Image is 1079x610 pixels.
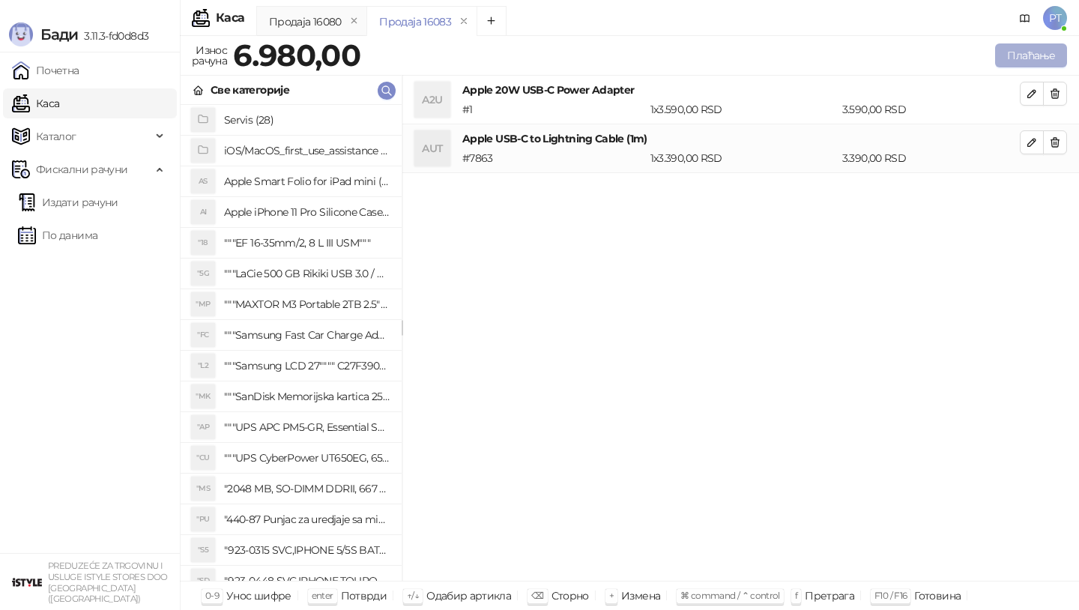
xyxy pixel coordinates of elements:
div: "MS [191,477,215,501]
h4: Apple iPhone 11 Pro Silicone Case - Black [224,200,390,224]
h4: Apple USB-C to Lightning Cable (1m) [462,130,1020,147]
div: Износ рачуна [189,40,230,70]
h4: """MAXTOR M3 Portable 2TB 2.5"""" crni eksterni hard disk HX-M201TCB/GM""" [224,292,390,316]
span: PT [1043,6,1067,30]
div: "S5 [191,538,215,562]
div: Продаја 16080 [269,13,342,30]
button: remove [345,15,364,28]
span: F10 / F16 [874,590,907,601]
div: "MP [191,292,215,316]
h4: iOS/MacOS_first_use_assistance (4) [224,139,390,163]
span: f [795,590,797,601]
h4: """UPS CyberPower UT650EG, 650VA/360W , line-int., s_uko, desktop""" [224,446,390,470]
a: Каса [12,88,59,118]
span: ⌫ [531,590,543,601]
div: "PU [191,507,215,531]
div: AS [191,169,215,193]
div: Готовина [914,586,961,606]
h4: "923-0315 SVC,IPHONE 5/5S BATTERY REMOVAL TRAY Držač za iPhone sa kojim se otvara display [224,538,390,562]
div: Све категорије [211,82,289,98]
div: Продаја 16083 [379,13,451,30]
a: Почетна [12,55,79,85]
div: Измена [621,586,660,606]
div: # 1 [459,101,647,118]
div: 1 x 3.590,00 RSD [647,101,839,118]
a: По данима [18,220,97,250]
div: "FC [191,323,215,347]
span: ↑/↓ [407,590,419,601]
div: "CU [191,446,215,470]
div: "5G [191,262,215,286]
div: "AP [191,415,215,439]
div: "L2 [191,354,215,378]
button: remove [454,15,474,28]
div: Каса [216,12,244,24]
h4: """Samsung LCD 27"""" C27F390FHUXEN""" [224,354,390,378]
div: 3.390,00 RSD [839,150,1023,166]
div: Потврди [341,586,387,606]
div: AUT [414,130,450,166]
div: "SD [191,569,215,593]
div: Претрага [805,586,854,606]
div: # 7863 [459,150,647,166]
div: Сторно [551,586,589,606]
button: Плаћање [995,43,1067,67]
span: 3.11.3-fd0d8d3 [78,29,148,43]
small: PREDUZEĆE ZA TRGOVINU I USLUGE ISTYLE STORES DOO [GEOGRAPHIC_DATA] ([GEOGRAPHIC_DATA]) [48,561,168,604]
div: grid [181,105,402,581]
h4: "923-0448 SVC,IPHONE,TOURQUE DRIVER KIT .65KGF- CM Šrafciger " [224,569,390,593]
div: "18 [191,231,215,255]
h4: """LaCie 500 GB Rikiki USB 3.0 / Ultra Compact & Resistant aluminum / USB 3.0 / 2.5""""""" [224,262,390,286]
h4: """SanDisk Memorijska kartica 256GB microSDXC sa SD adapterom SDSQXA1-256G-GN6MA - Extreme PLUS, ... [224,384,390,408]
div: 1 x 3.390,00 RSD [647,150,839,166]
span: + [609,590,614,601]
h4: Servis (28) [224,108,390,132]
div: A2U [414,82,450,118]
div: 3.590,00 RSD [839,101,1023,118]
h4: Apple Smart Folio for iPad mini (A17 Pro) - Sage [224,169,390,193]
div: "MK [191,384,215,408]
span: enter [312,590,333,601]
img: Logo [9,22,33,46]
span: 0-9 [205,590,219,601]
h4: """Samsung Fast Car Charge Adapter, brzi auto punja_, boja crna""" [224,323,390,347]
span: Каталог [36,121,76,151]
img: 64x64-companyLogo-77b92cf4-9946-4f36-9751-bf7bb5fd2c7d.png [12,567,42,597]
button: Add tab [477,6,507,36]
div: Одабир артикла [426,586,511,606]
h4: "440-87 Punjac za uredjaje sa micro USB portom 4/1, Stand." [224,507,390,531]
span: Бади [40,25,78,43]
div: AI [191,200,215,224]
a: Документација [1013,6,1037,30]
h4: """UPS APC PM5-GR, Essential Surge Arrest,5 utic_nica""" [224,415,390,439]
h4: """EF 16-35mm/2, 8 L III USM""" [224,231,390,255]
strong: 6.980,00 [233,37,360,73]
a: Издати рачуни [18,187,118,217]
span: Фискални рачуни [36,154,127,184]
h4: "2048 MB, SO-DIMM DDRII, 667 MHz, Napajanje 1,8 0,1 V, Latencija CL5" [224,477,390,501]
h4: Apple 20W USB-C Power Adapter [462,82,1020,98]
span: ⌘ command / ⌃ control [680,590,780,601]
div: Унос шифре [226,586,291,606]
